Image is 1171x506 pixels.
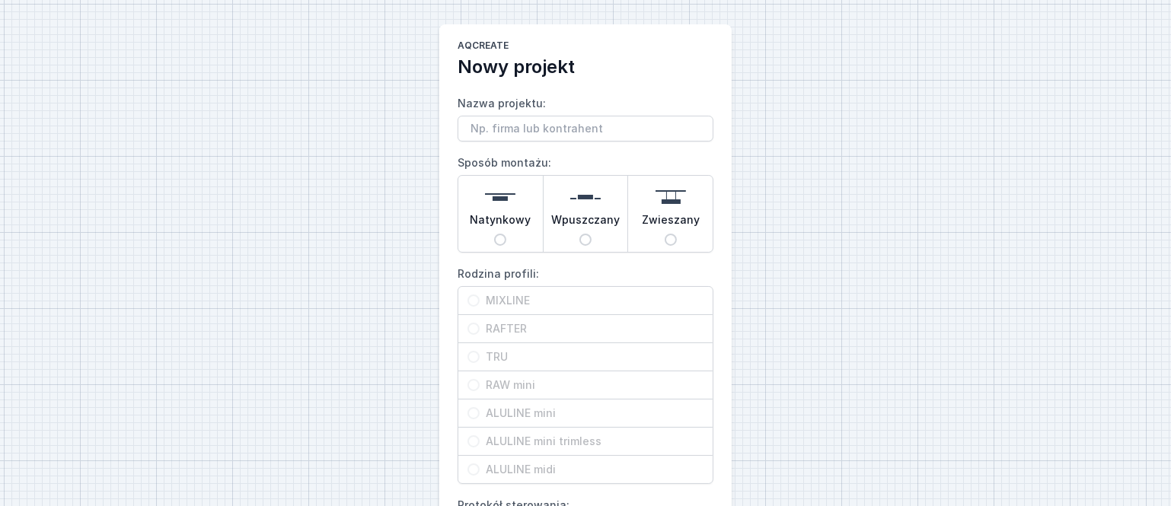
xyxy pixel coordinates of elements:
[570,182,601,212] img: recessed.svg
[551,212,620,234] span: Wpuszczany
[656,182,686,212] img: suspended.svg
[494,234,506,246] input: Natynkowy
[458,116,713,142] input: Nazwa projektu:
[642,212,700,234] span: Zwieszany
[458,151,713,253] label: Sposób montażu:
[458,91,713,142] label: Nazwa projektu:
[470,212,531,234] span: Natynkowy
[458,40,713,55] h1: AQcreate
[579,234,592,246] input: Wpuszczany
[665,234,677,246] input: Zwieszany
[458,55,713,79] h2: Nowy projekt
[485,182,515,212] img: surface.svg
[458,262,713,484] label: Rodzina profili:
